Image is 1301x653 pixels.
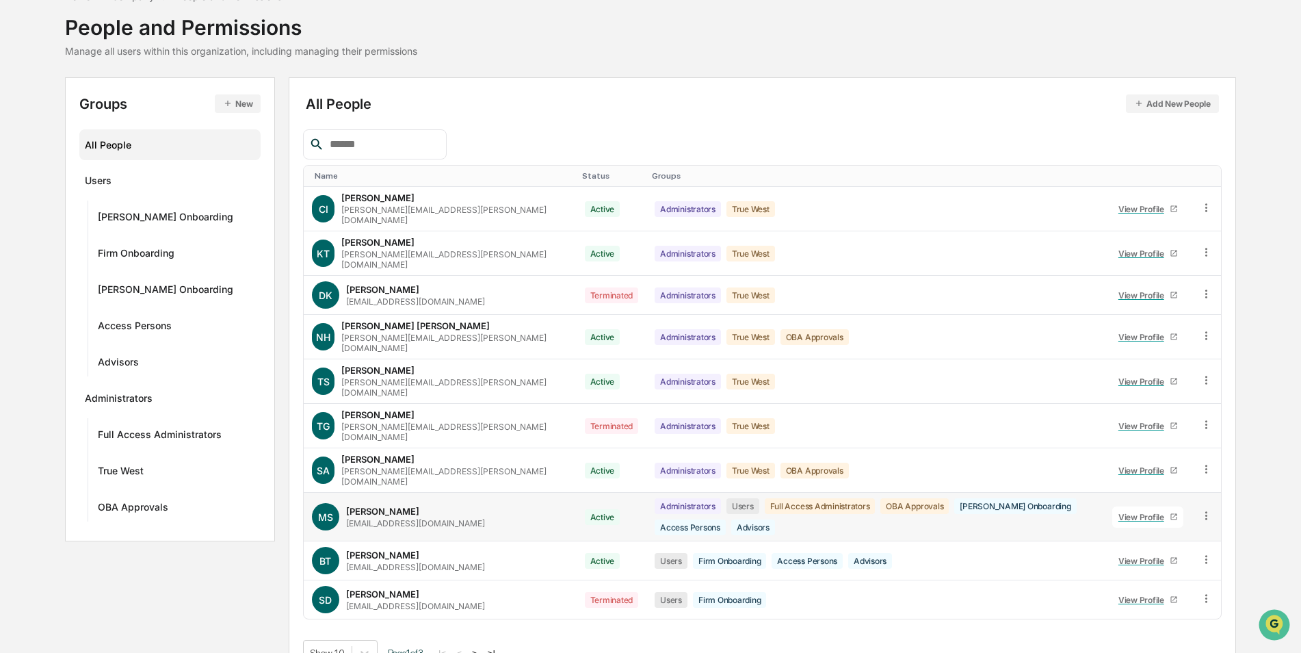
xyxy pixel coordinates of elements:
[98,211,233,227] div: [PERSON_NAME] Onboarding
[652,171,1099,181] div: Toggle SortBy
[780,329,849,345] div: OBA Approvals
[726,329,775,345] div: True West
[341,377,568,398] div: [PERSON_NAME][EMAIL_ADDRESS][PERSON_NAME][DOMAIN_NAME]
[880,498,949,514] div: OBA Approvals
[136,232,166,242] span: Pylon
[346,284,419,295] div: [PERSON_NAME]
[655,463,721,478] div: Administrators
[765,498,876,514] div: Full Access Administrators
[96,231,166,242] a: Powered byPylon
[1112,199,1183,220] a: View Profile
[585,418,639,434] div: Terminated
[655,246,721,261] div: Administrators
[98,465,144,481] div: True West
[85,175,111,191] div: Users
[585,509,620,525] div: Active
[655,520,726,535] div: Access Persons
[98,356,139,372] div: Advisors
[346,506,419,517] div: [PERSON_NAME]
[655,201,721,217] div: Administrators
[1203,171,1215,181] div: Toggle SortBy
[1118,556,1170,566] div: View Profile
[341,454,415,465] div: [PERSON_NAME]
[47,118,173,129] div: We're available if you need us!
[79,94,261,113] div: Groups
[315,171,571,181] div: Toggle SortBy
[1112,550,1183,572] a: View Profile
[726,498,759,514] div: Users
[1112,371,1183,392] a: View Profile
[726,418,775,434] div: True West
[585,329,620,345] div: Active
[1109,171,1186,181] div: Toggle SortBy
[341,365,415,376] div: [PERSON_NAME]
[585,201,620,217] div: Active
[655,329,721,345] div: Administrators
[655,374,721,389] div: Administrators
[215,94,261,113] button: New
[1112,507,1183,528] a: View Profile
[85,133,255,156] div: All People
[1112,460,1183,481] a: View Profile
[655,592,687,608] div: Users
[341,320,490,331] div: [PERSON_NAME] [PERSON_NAME]
[98,428,222,445] div: Full Access Administrators
[1257,608,1294,645] iframe: Open customer support
[346,518,485,528] div: [EMAIL_ADDRESS][DOMAIN_NAME]
[341,237,415,248] div: [PERSON_NAME]
[1112,285,1183,306] a: View Profile
[1118,512,1170,522] div: View Profile
[1118,248,1170,259] div: View Profile
[655,498,721,514] div: Administrators
[341,466,568,487] div: [PERSON_NAME][EMAIL_ADDRESS][PERSON_NAME][DOMAIN_NAME]
[1118,332,1170,342] div: View Profile
[341,205,568,225] div: [PERSON_NAME][EMAIL_ADDRESS][PERSON_NAME][DOMAIN_NAME]
[726,463,775,478] div: True West
[731,520,775,535] div: Advisors
[98,247,174,264] div: Firm Onboarding
[585,246,620,261] div: Active
[98,283,233,300] div: [PERSON_NAME] Onboarding
[1118,204,1170,214] div: View Profile
[726,374,775,389] div: True West
[98,320,172,336] div: Access Persons
[65,4,417,40] div: People and Permissions
[1112,415,1183,437] a: View Profile
[341,192,415,203] div: [PERSON_NAME]
[316,331,330,343] span: NH
[1118,465,1170,476] div: View Profile
[693,553,766,569] div: Firm Onboarding
[1112,589,1183,611] a: View Profile
[346,562,485,572] div: [EMAIL_ADDRESS][DOMAIN_NAME]
[341,409,415,420] div: [PERSON_NAME]
[319,203,328,215] span: CI
[47,105,224,118] div: Start new chat
[726,246,775,261] div: True West
[1112,243,1183,264] a: View Profile
[233,109,249,125] button: Start new chat
[848,553,892,569] div: Advisors
[99,174,110,185] div: 🗄️
[27,172,88,186] span: Preclearance
[585,592,639,608] div: Terminated
[655,553,687,569] div: Users
[655,418,721,434] div: Administrators
[585,463,620,478] div: Active
[85,392,153,409] div: Administrators
[27,199,86,212] span: Data Lookup
[585,287,639,303] div: Terminated
[94,167,175,192] a: 🗄️Attestations
[582,171,642,181] div: Toggle SortBy
[319,594,332,606] span: SD
[1118,595,1170,605] div: View Profile
[318,511,333,523] span: MS
[346,296,485,307] div: [EMAIL_ADDRESS][DOMAIN_NAME]
[65,45,417,57] div: Manage all users within this organization, including managing their permissions
[306,94,1219,113] div: All People
[346,589,419,600] div: [PERSON_NAME]
[14,174,25,185] div: 🖐️
[317,248,330,259] span: KT
[113,172,170,186] span: Attestations
[317,376,330,387] span: TS
[317,420,330,432] span: TG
